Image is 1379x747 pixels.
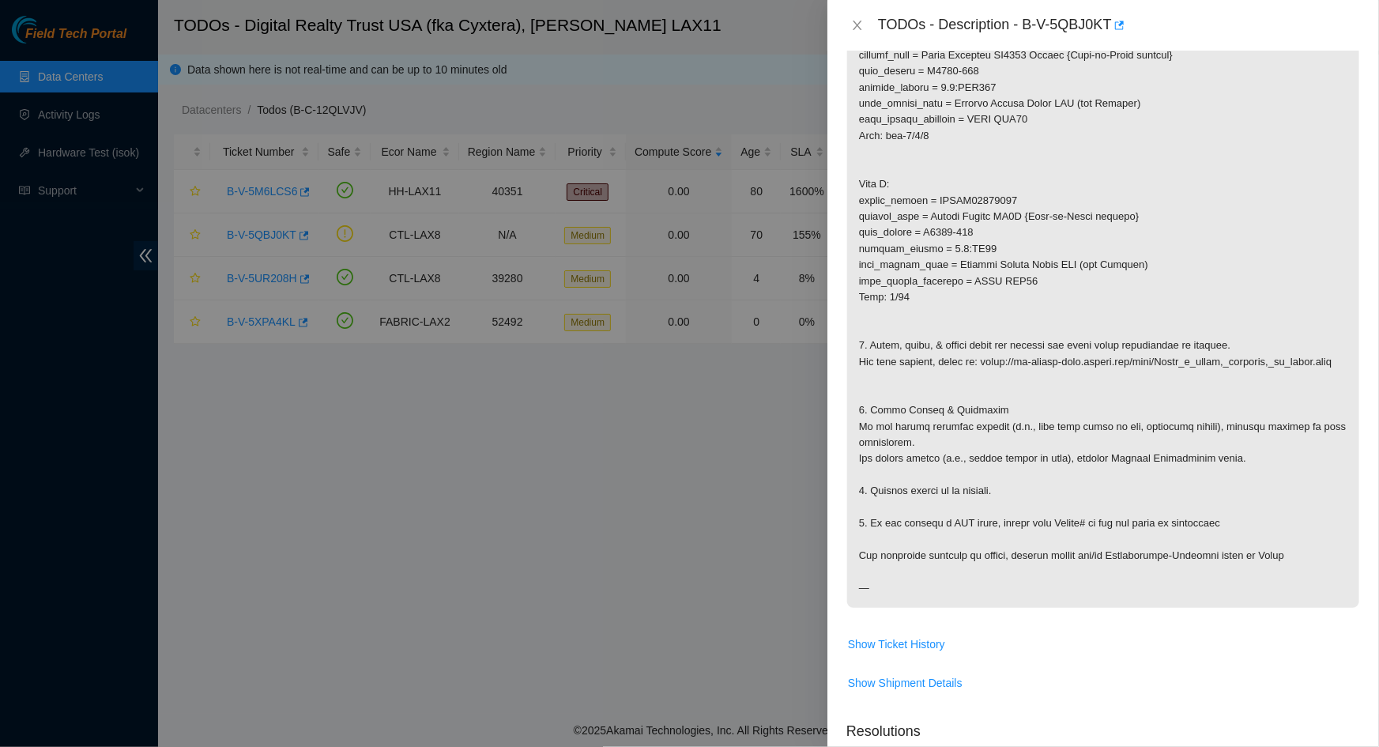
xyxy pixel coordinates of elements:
[846,18,868,33] button: Close
[847,670,963,696] button: Show Shipment Details
[848,636,945,653] span: Show Ticket History
[851,19,864,32] span: close
[878,13,1360,38] div: TODOs - Description - B-V-5QBJ0KT
[846,708,1360,742] p: Resolutions
[848,674,963,692] span: Show Shipment Details
[847,632,946,657] button: Show Ticket History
